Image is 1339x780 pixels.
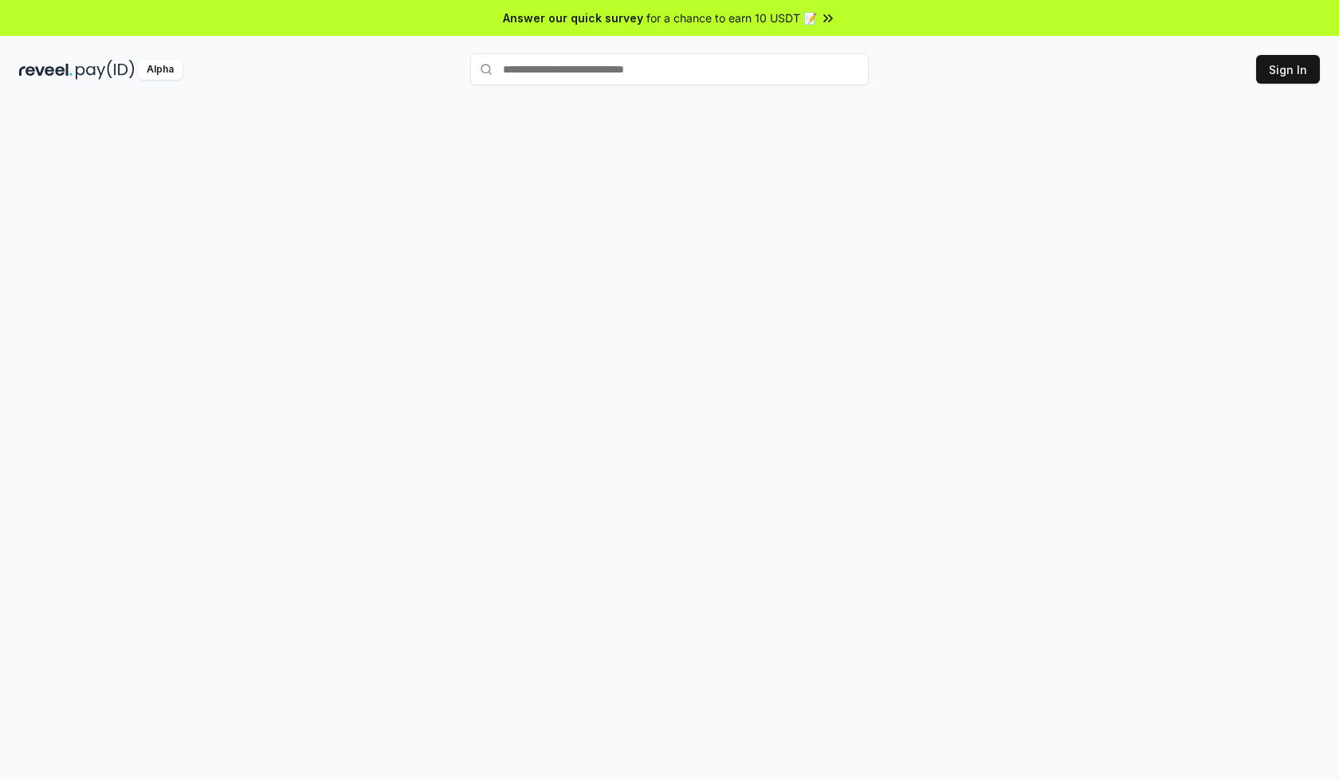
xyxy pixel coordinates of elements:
[76,60,135,80] img: pay_id
[646,10,817,26] span: for a chance to earn 10 USDT 📝
[19,60,73,80] img: reveel_dark
[503,10,643,26] span: Answer our quick survey
[1256,55,1320,84] button: Sign In
[138,60,183,80] div: Alpha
